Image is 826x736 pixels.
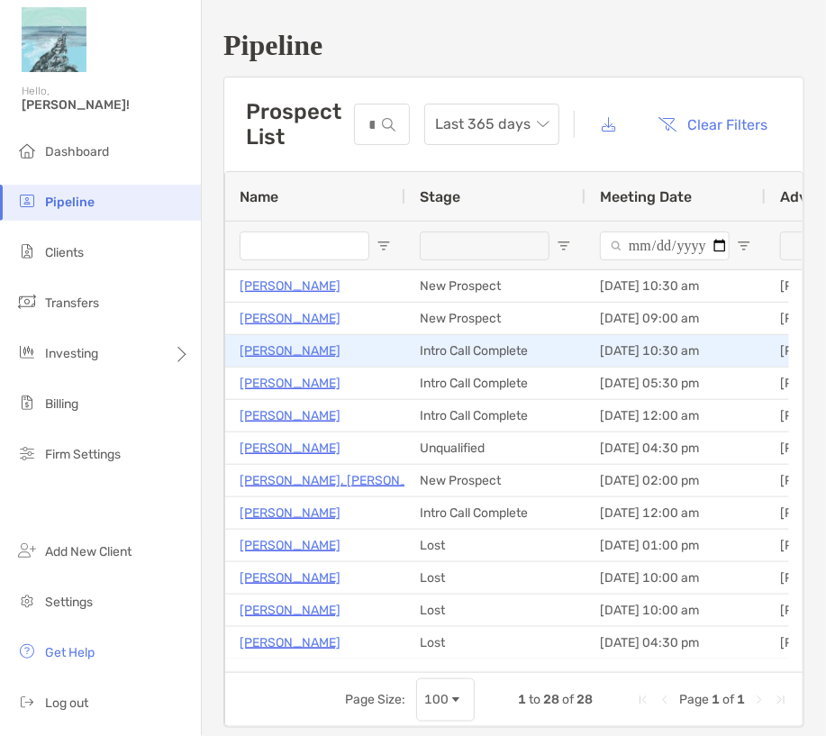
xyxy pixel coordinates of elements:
span: 1 [518,692,526,707]
div: [DATE] 12:00 am [585,497,766,529]
span: Transfers [45,295,99,311]
div: [DATE] 02:00 pm [585,465,766,496]
div: First Page [636,693,650,707]
a: [PERSON_NAME] [240,372,340,395]
img: dashboard icon [16,140,38,161]
span: Clients [45,245,84,260]
a: [PERSON_NAME] [240,307,340,330]
img: get-help icon [16,641,38,662]
span: Pipeline [45,195,95,210]
div: New Prospect [405,465,585,496]
a: [PERSON_NAME] [240,340,340,362]
div: [DATE] 01:00 pm [585,530,766,561]
a: [PERSON_NAME] [240,534,340,557]
div: 100 [424,692,449,707]
span: Add New Client [45,544,132,559]
span: Meeting Date [600,188,692,205]
h3: Prospect List [246,99,354,150]
span: Page [679,692,709,707]
img: billing icon [16,392,38,413]
span: 1 [712,692,720,707]
a: [PERSON_NAME] [240,599,340,622]
div: New Prospect [405,270,585,302]
img: add_new_client icon [16,540,38,561]
span: 1 [737,692,745,707]
div: Next Page [752,693,767,707]
div: [DATE] 10:00 am [585,562,766,594]
button: Open Filter Menu [377,239,391,253]
img: logout icon [16,691,38,713]
img: Zoe Logo [22,7,86,72]
p: [PERSON_NAME] [240,502,340,524]
span: Dashboard [45,144,109,159]
div: [DATE] 05:30 pm [585,368,766,399]
span: Log out [45,695,88,711]
img: investing icon [16,341,38,363]
div: [DATE] 09:00 am [585,303,766,334]
button: Open Filter Menu [557,239,571,253]
span: Name [240,188,278,205]
div: Previous Page [658,693,672,707]
div: Intro Call Complete [405,368,585,399]
div: Page Size: [345,692,405,707]
a: [PERSON_NAME]. [PERSON_NAME] [240,469,448,492]
img: transfers icon [16,291,38,313]
div: [DATE] 04:30 pm [585,432,766,464]
img: settings icon [16,590,38,612]
h1: Pipeline [223,29,804,62]
div: [DATE] 10:30 am [585,270,766,302]
span: 28 [576,692,593,707]
span: of [562,692,574,707]
img: pipeline icon [16,190,38,212]
div: Lost [405,530,585,561]
div: Lost [405,562,585,594]
span: to [529,692,540,707]
div: Intro Call Complete [405,497,585,529]
div: [DATE] 04:30 pm [585,627,766,659]
span: Stage [420,188,460,205]
span: Last 365 days [435,104,549,144]
a: [PERSON_NAME] [240,404,340,427]
img: clients icon [16,241,38,262]
div: Unqualified [405,432,585,464]
div: [DATE] 10:00 am [585,595,766,626]
div: Intro Call Complete [405,400,585,432]
a: [PERSON_NAME] [240,275,340,297]
span: of [722,692,734,707]
div: [DATE] 10:30 am [585,335,766,367]
span: Investing [45,346,98,361]
div: Lost [405,627,585,659]
span: 28 [543,692,559,707]
span: [PERSON_NAME]! [22,97,190,113]
input: Meeting Date Filter Input [600,232,730,260]
a: [PERSON_NAME] [240,632,340,654]
div: Intro Call Complete [405,335,585,367]
button: Clear Filters [645,104,782,144]
div: Lost [405,595,585,626]
div: Page Size [416,678,475,722]
span: Billing [45,396,78,412]
button: Open Filter Menu [737,239,751,253]
input: Name Filter Input [240,232,369,260]
img: input icon [382,118,395,132]
a: [PERSON_NAME] [240,437,340,459]
span: Get Help [45,645,95,660]
img: firm-settings icon [16,442,38,464]
div: New Prospect [405,303,585,334]
span: Settings [45,595,93,610]
div: Last Page [774,693,788,707]
a: [PERSON_NAME] [240,567,340,589]
div: [DATE] 12:00 am [585,400,766,432]
span: Firm Settings [45,447,121,462]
